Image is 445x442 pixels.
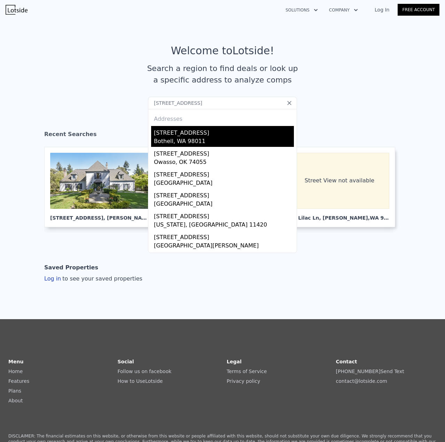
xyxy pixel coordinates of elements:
div: Addresses [151,109,294,126]
span: , WA 98320 [368,215,398,221]
a: Privacy policy [227,378,260,384]
a: contact@lotside.com [336,378,387,384]
div: [GEOGRAPHIC_DATA][PERSON_NAME] [154,242,294,251]
a: Terms of Service [227,369,267,374]
a: Free Account [398,4,439,16]
div: Bothell, WA 98011 [154,137,294,147]
a: Street View not available 41 Lilac Ln, [PERSON_NAME],WA 98320 [284,147,401,227]
button: Solutions [280,4,323,16]
div: [GEOGRAPHIC_DATA] [154,200,294,210]
a: How to UseLotside [118,378,163,384]
a: Plans [8,388,21,394]
a: Features [8,378,29,384]
div: [US_STATE], [GEOGRAPHIC_DATA] 11420 [154,221,294,230]
a: Send Text [381,369,404,374]
a: About [8,398,23,403]
strong: Legal [227,359,242,364]
strong: Contact [336,359,357,364]
div: 41 Lilac Ln , [PERSON_NAME] [290,209,389,221]
div: Street View not available [290,153,389,209]
strong: Social [118,359,134,364]
div: [STREET_ADDRESS] , [PERSON_NAME] [50,209,150,221]
div: [STREET_ADDRESS] [154,168,294,179]
button: Company [323,4,364,16]
div: [STREET_ADDRESS] [154,147,294,158]
img: Lotside [6,5,28,15]
div: [STREET_ADDRESS] [154,126,294,137]
div: Recent Searches [44,125,401,147]
div: Saved Properties [44,261,98,275]
div: [STREET_ADDRESS] [154,251,294,262]
span: to see your saved properties [61,275,142,282]
div: [STREET_ADDRESS] [154,189,294,200]
strong: Menu [8,359,23,364]
a: [STREET_ADDRESS], [PERSON_NAME] [44,147,161,227]
div: [GEOGRAPHIC_DATA] [154,179,294,189]
div: Owasso, OK 74055 [154,158,294,168]
a: Home [8,369,23,374]
div: Search a region to find deals or look up a specific address to analyze comps [145,63,300,86]
div: Welcome to Lotside ! [171,45,274,57]
input: Search an address or region... [148,97,297,109]
div: Log in [44,275,142,283]
a: Follow us on facebook [118,369,172,374]
a: [PHONE_NUMBER] [336,369,381,374]
div: [STREET_ADDRESS] [154,230,294,242]
div: [STREET_ADDRESS] [154,210,294,221]
a: Log In [366,6,398,13]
